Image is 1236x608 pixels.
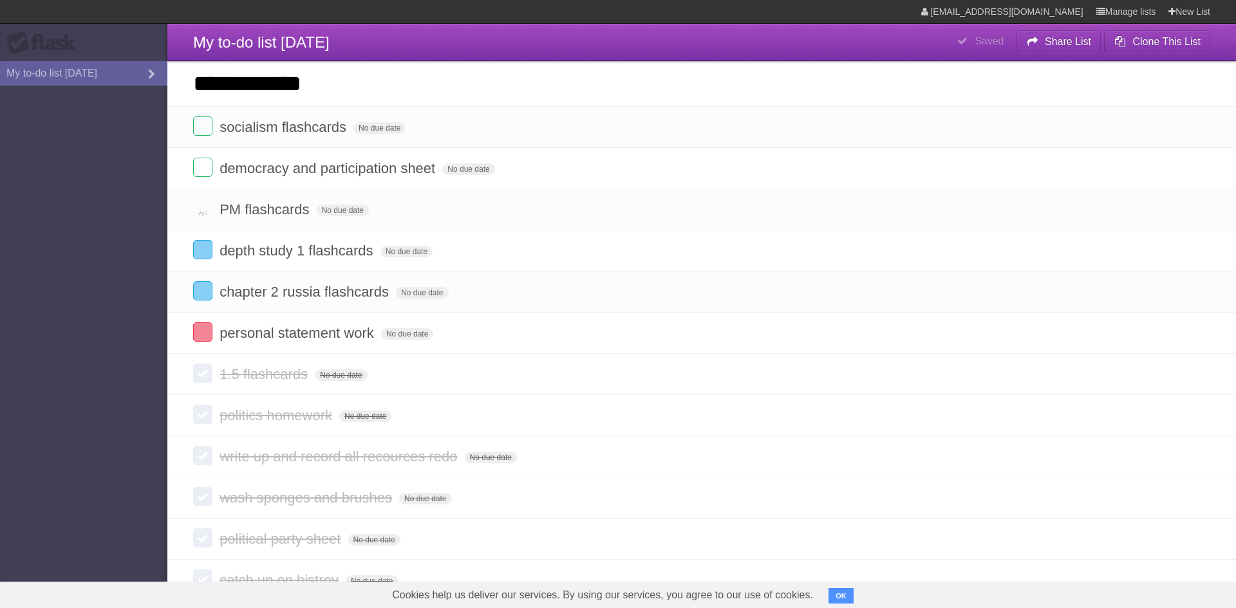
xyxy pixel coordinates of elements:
[220,201,312,217] span: PM flashcards
[465,452,517,463] span: No due date
[193,528,212,548] label: Done
[220,448,460,465] span: write up and record all recources redo
[220,325,377,341] span: personal statement work
[193,322,212,342] label: Done
[442,163,494,175] span: No due date
[381,328,433,340] span: No due date
[317,205,369,216] span: No due date
[220,119,350,135] span: socialism flashcards
[975,35,1004,46] b: Saved
[1104,30,1210,53] button: Clone This List
[829,588,854,603] button: OK
[193,487,212,506] label: Done
[220,531,344,547] span: political party sheet
[220,490,395,506] span: wash sponges and brushes
[315,369,367,381] span: No due date
[220,243,376,259] span: depth study 1 flashcards
[193,446,212,465] label: Done
[193,33,330,51] span: My to-do list [DATE]
[193,364,212,383] label: Done
[193,569,212,589] label: Done
[220,160,438,176] span: democracy and participation sheet
[193,158,212,177] label: Done
[353,122,406,134] span: No due date
[1132,36,1201,47] b: Clone This List
[396,287,448,299] span: No due date
[193,199,212,218] label: Done
[348,534,400,546] span: No due date
[220,284,392,300] span: chapter 2 russia flashcards
[339,410,391,422] span: No due date
[399,493,451,504] span: No due date
[193,405,212,424] label: Done
[346,575,398,587] span: No due date
[193,281,212,300] label: Done
[220,407,335,423] span: politics homework
[220,366,311,382] span: 1.5 flashcards
[1016,30,1101,53] button: Share List
[193,240,212,259] label: Done
[1045,36,1091,47] b: Share List
[379,582,826,608] span: Cookies help us deliver our services. By using our services, you agree to our use of cookies.
[6,32,84,55] div: Flask
[193,116,212,136] label: Done
[220,572,342,588] span: catch up on histroy
[380,246,433,257] span: No due date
